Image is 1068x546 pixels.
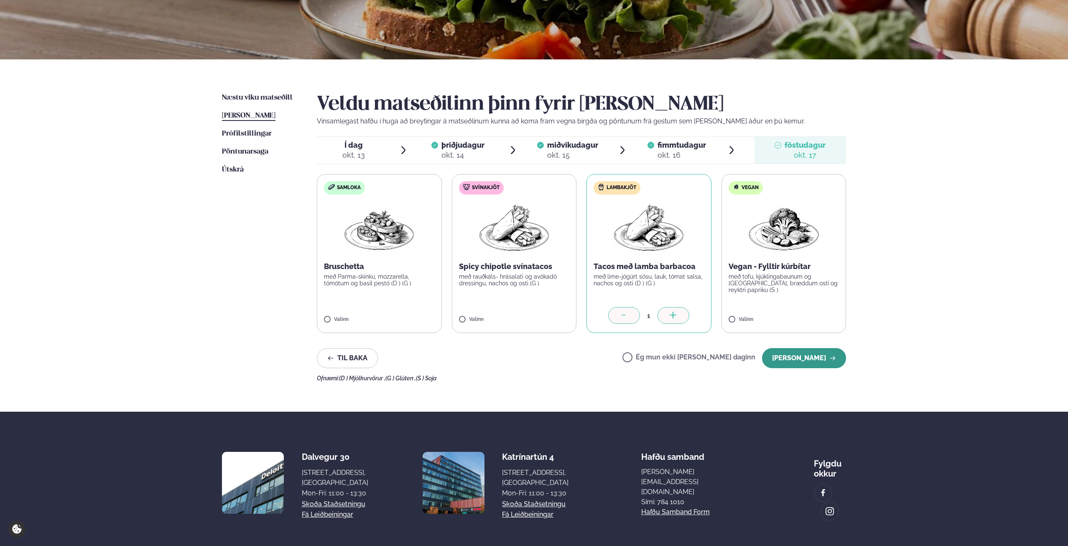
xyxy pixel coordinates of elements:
a: Fá leiðbeiningar [502,510,553,520]
span: Pöntunarsaga [222,148,268,155]
div: Mon-Fri: 11:00 - 13:30 [502,488,568,498]
span: miðvikudagur [547,141,598,149]
a: Næstu viku matseðill [222,93,293,103]
a: Útskrá [222,165,244,175]
span: Lambakjöt [607,185,636,191]
span: [PERSON_NAME] [222,112,275,119]
img: Vegan.svg [733,184,739,190]
span: (D ) Mjólkurvörur , [339,375,385,382]
a: Hafðu samband form [641,507,710,517]
a: Prófílstillingar [222,129,272,139]
span: Næstu viku matseðill [222,94,293,101]
p: með tofu, kjúklingabaunum og [GEOGRAPHIC_DATA], bræddum osti og reyktri papriku (S ) [729,273,839,293]
div: Katrínartún 4 [502,452,568,462]
p: Bruschetta [324,261,435,272]
div: [STREET_ADDRESS], [GEOGRAPHIC_DATA] [502,468,568,488]
p: Spicy chipotle svínatacos [459,261,570,272]
p: með Parma-skinku, mozzarella, tómötum og basil pestó (D ) (G ) [324,273,435,287]
div: okt. 13 [342,150,365,160]
p: Vegan - Fylltir kúrbítar [729,261,839,272]
p: með lime-jógúrt sósu, lauk, tómat salsa, nachos og osti (D ) (G ) [594,273,704,287]
a: image alt [821,502,839,520]
a: [PERSON_NAME] [222,111,275,121]
span: Samloka [337,185,361,191]
div: 1 [640,311,658,320]
div: Dalvegur 30 [302,452,368,462]
h2: Veldu matseðilinn þinn fyrir [PERSON_NAME] [317,93,846,116]
span: Í dag [342,140,365,150]
span: Útskrá [222,166,244,173]
p: Sími: 784 1010 [641,497,742,507]
img: Wraps.png [612,201,686,255]
span: (S ) Soja [416,375,437,382]
a: Pöntunarsaga [222,147,268,157]
div: Ofnæmi: [317,375,846,382]
img: pork.svg [463,184,470,190]
img: sandwich-new-16px.svg [328,184,335,190]
span: Prófílstillingar [222,130,272,137]
img: Lamb.svg [598,184,604,190]
div: Fylgdu okkur [814,452,846,479]
span: þriðjudagur [441,141,484,149]
span: (G ) Glúten , [385,375,416,382]
img: Wraps.png [477,201,551,255]
button: Til baka [317,348,378,368]
div: okt. 16 [658,150,706,160]
div: [STREET_ADDRESS], [GEOGRAPHIC_DATA] [302,468,368,488]
img: Bruschetta.png [342,201,416,255]
a: Cookie settings [8,520,25,538]
img: image alt [825,507,834,516]
span: fimmtudagur [658,141,706,149]
a: image alt [814,484,832,502]
img: Vegan.png [747,201,821,255]
a: Fá leiðbeiningar [302,510,353,520]
a: [PERSON_NAME][EMAIL_ADDRESS][DOMAIN_NAME] [641,467,742,497]
p: með rauðkáls- hrásalati og avókadó dressingu, nachos og osti (G ) [459,273,570,287]
div: okt. 17 [785,150,826,160]
img: image alt [222,452,284,514]
p: Tacos með lamba barbacoa [594,261,704,272]
div: Mon-Fri: 11:00 - 13:30 [302,488,368,498]
span: föstudagur [785,141,826,149]
button: [PERSON_NAME] [762,348,846,368]
img: image alt [423,452,484,514]
img: image alt [818,488,828,498]
span: Hafðu samband [641,445,704,462]
p: Vinsamlegast hafðu í huga að breytingar á matseðlinum kunna að koma fram vegna birgða og pöntunum... [317,116,846,126]
div: okt. 15 [547,150,598,160]
div: okt. 14 [441,150,484,160]
span: Vegan [742,185,759,191]
a: Skoða staðsetningu [302,499,365,509]
span: Svínakjöt [472,185,500,191]
a: Skoða staðsetningu [502,499,566,509]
